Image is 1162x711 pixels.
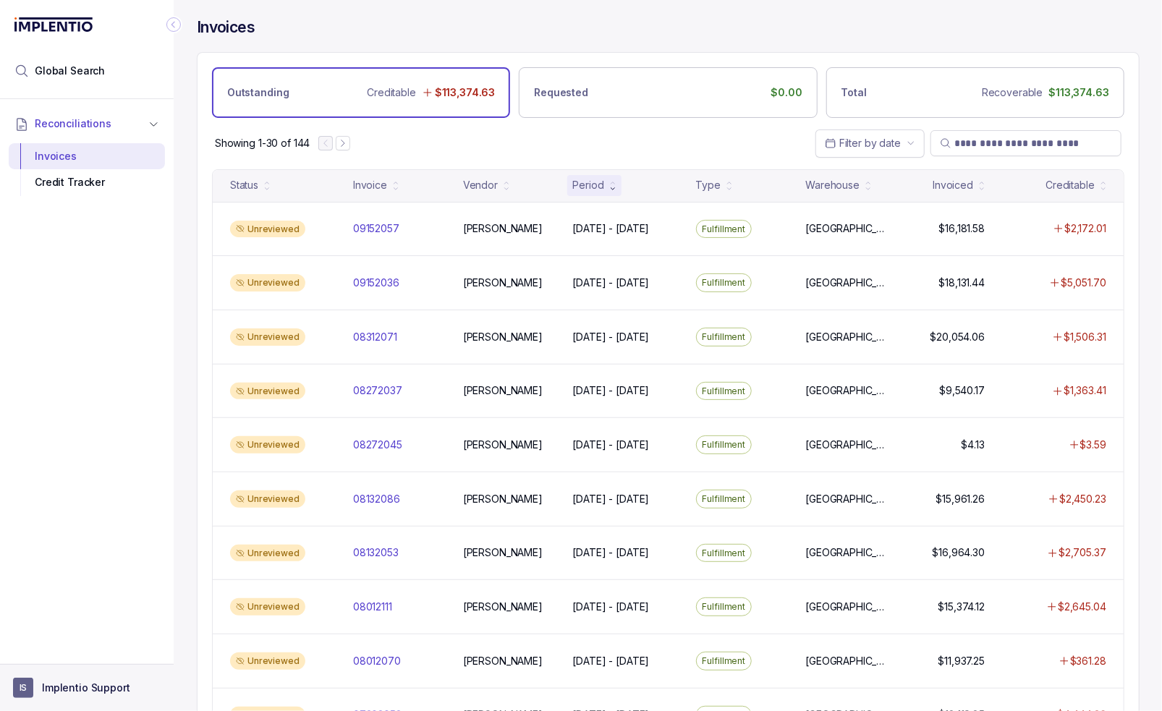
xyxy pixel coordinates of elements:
p: $11,937.25 [938,654,985,668]
p: [PERSON_NAME] [463,221,543,236]
div: Remaining page entries [215,136,310,150]
p: [DATE] - [DATE] [573,221,650,236]
p: $15,961.26 [936,492,985,506]
div: Type [696,178,721,192]
p: [PERSON_NAME] [463,492,543,506]
p: Fulfillment [703,330,746,344]
p: [PERSON_NAME] [463,383,543,398]
div: Invoice [353,178,387,192]
p: [GEOGRAPHIC_DATA] [805,654,886,668]
p: [DATE] - [DATE] [573,654,650,668]
p: [GEOGRAPHIC_DATA] [805,330,886,344]
p: [GEOGRAPHIC_DATA] [805,383,886,398]
p: Outstanding [227,85,289,100]
p: [PERSON_NAME] [463,276,543,290]
p: Fulfillment [703,600,746,614]
p: [GEOGRAPHIC_DATA] [805,545,886,560]
div: Unreviewed [230,490,305,508]
span: Global Search [35,64,105,78]
p: Creditable [367,85,416,100]
p: $4.13 [962,438,985,452]
p: Showing 1-30 of 144 [215,136,310,150]
p: [DATE] - [DATE] [573,330,650,344]
p: [GEOGRAPHIC_DATA] [805,438,886,452]
p: $2,645.04 [1058,600,1106,614]
p: $113,374.63 [435,85,495,100]
p: Implentio Support [42,681,130,695]
p: 08012111 [353,600,392,614]
button: Reconciliations [9,108,165,140]
p: $2,450.23 [1059,492,1106,506]
p: [DATE] - [DATE] [573,492,650,506]
p: [GEOGRAPHIC_DATA] [805,600,886,614]
div: Unreviewed [230,274,305,291]
p: [PERSON_NAME] [463,600,543,614]
p: Fulfillment [703,384,746,399]
div: Reconciliations [9,140,165,199]
p: $2,172.01 [1064,221,1106,236]
p: [DATE] - [DATE] [573,438,650,452]
p: $16,964.30 [933,545,985,560]
p: $20,054.06 [930,330,985,344]
button: Date Range Picker [815,129,925,157]
div: Period [573,178,604,192]
p: Fulfillment [703,654,746,668]
div: Unreviewed [230,436,305,454]
p: 09152036 [353,276,399,290]
p: [GEOGRAPHIC_DATA] [805,276,886,290]
p: [PERSON_NAME] [463,438,543,452]
h4: Invoices [197,17,255,38]
div: Creditable [1046,178,1095,192]
div: Invoices [20,143,153,169]
div: Invoiced [933,178,973,192]
p: $1,363.41 [1064,383,1106,398]
span: Reconciliations [35,116,111,131]
p: [DATE] - [DATE] [573,545,650,560]
div: Unreviewed [230,221,305,238]
p: [DATE] - [DATE] [573,276,650,290]
p: Fulfillment [703,546,746,561]
p: Fulfillment [703,492,746,506]
p: 08312071 [353,330,397,344]
div: Unreviewed [230,328,305,346]
p: $113,374.63 [1049,85,1109,100]
div: Status [230,178,258,192]
span: User initials [13,678,33,698]
p: 09152057 [353,221,399,236]
p: Total [841,85,867,100]
p: [DATE] - [DATE] [573,383,650,398]
div: Unreviewed [230,383,305,400]
p: 08272037 [353,383,402,398]
p: [DATE] - [DATE] [573,600,650,614]
p: Fulfillment [703,222,746,237]
p: $9,540.17 [939,383,985,398]
p: Requested [534,85,588,100]
p: [PERSON_NAME] [463,545,543,560]
p: $16,181.58 [939,221,985,236]
button: User initialsImplentio Support [13,678,161,698]
p: [PERSON_NAME] [463,330,543,344]
button: Next Page [336,136,350,150]
p: 08132053 [353,545,399,560]
p: $5,051.70 [1061,276,1106,290]
p: 08012070 [353,654,401,668]
p: $2,705.37 [1059,545,1106,560]
p: Fulfillment [703,276,746,290]
div: Unreviewed [230,545,305,562]
p: 08272045 [353,438,402,452]
div: Credit Tracker [20,169,153,195]
div: Vendor [463,178,498,192]
div: Warehouse [805,178,860,192]
p: $15,374.12 [938,600,985,614]
div: Unreviewed [230,598,305,616]
p: $18,131.44 [939,276,985,290]
p: $1,506.31 [1064,330,1106,344]
p: $361.28 [1070,654,1106,668]
p: 08132086 [353,492,400,506]
p: $3.59 [1080,438,1106,452]
p: [GEOGRAPHIC_DATA] [805,492,886,506]
span: Filter by date [839,137,901,149]
p: [GEOGRAPHIC_DATA] [805,221,886,236]
search: Date Range Picker [825,136,901,150]
div: Unreviewed [230,652,305,670]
